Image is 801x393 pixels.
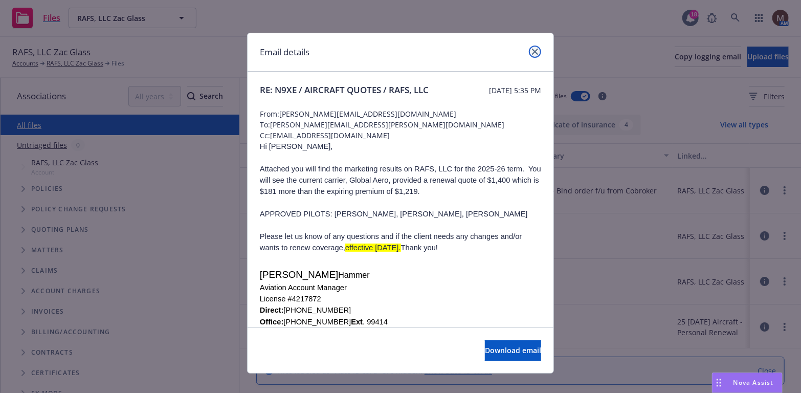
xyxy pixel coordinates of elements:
[338,271,369,279] span: Hammer
[363,318,388,326] span: . 99414
[283,318,351,326] span: [PHONE_NUMBER]
[260,295,321,303] span: License #4217872
[260,306,283,314] span: Direct:
[260,108,541,119] span: From: [PERSON_NAME][EMAIL_ADDRESS][DOMAIN_NAME]
[733,378,774,387] span: Nova Assist
[260,318,283,326] span: Office:
[260,84,429,96] span: RE: N9XE / AIRCRAFT QUOTES / RAFS, LLC
[485,345,541,355] span: Download email
[489,85,541,96] span: [DATE] 5:35 PM
[260,142,333,150] span: Hi [PERSON_NAME],
[260,232,522,252] span: Please let us know of any questions and if the client needs any changes and/or wants to renew cov...
[529,46,541,58] a: close
[485,340,541,361] button: Download email
[260,165,541,195] span: Attached you will find the marketing results on RAFS, LLC for the 2025-26 term. You will see the ...
[260,46,309,59] h1: Email details
[351,318,363,326] span: Ext
[712,373,783,393] button: Nova Assist
[345,244,401,252] span: effective [DATE].
[260,119,541,130] span: To: [PERSON_NAME][EMAIL_ADDRESS][PERSON_NAME][DOMAIN_NAME]
[260,283,347,292] span: Aviation Account Manager
[283,306,351,314] span: [PHONE_NUMBER]
[260,210,528,218] span: APPROVED PILOTS: [PERSON_NAME], [PERSON_NAME], [PERSON_NAME]
[260,130,541,141] span: Cc: [EMAIL_ADDRESS][DOMAIN_NAME]
[713,373,725,392] div: Drag to move
[260,269,338,280] span: [PERSON_NAME]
